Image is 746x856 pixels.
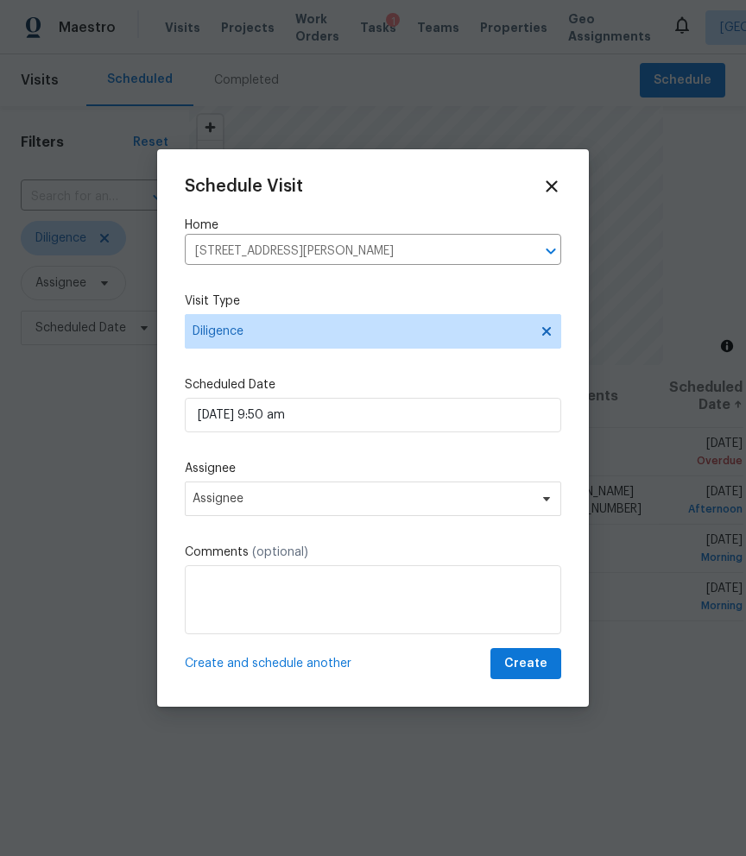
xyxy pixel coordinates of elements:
label: Scheduled Date [185,376,561,393]
span: Diligence [193,323,528,340]
span: (optional) [252,546,308,558]
span: Assignee [193,492,531,506]
span: Schedule Visit [185,178,303,195]
input: Enter in an address [185,238,513,265]
span: Create and schedule another [185,655,351,672]
span: Close [542,177,561,196]
label: Visit Type [185,293,561,310]
span: Create [504,653,547,675]
button: Create [490,648,561,680]
label: Assignee [185,460,561,477]
input: M/D/YYYY [185,398,561,432]
button: Open [539,239,563,263]
label: Home [185,217,561,234]
label: Comments [185,544,561,561]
